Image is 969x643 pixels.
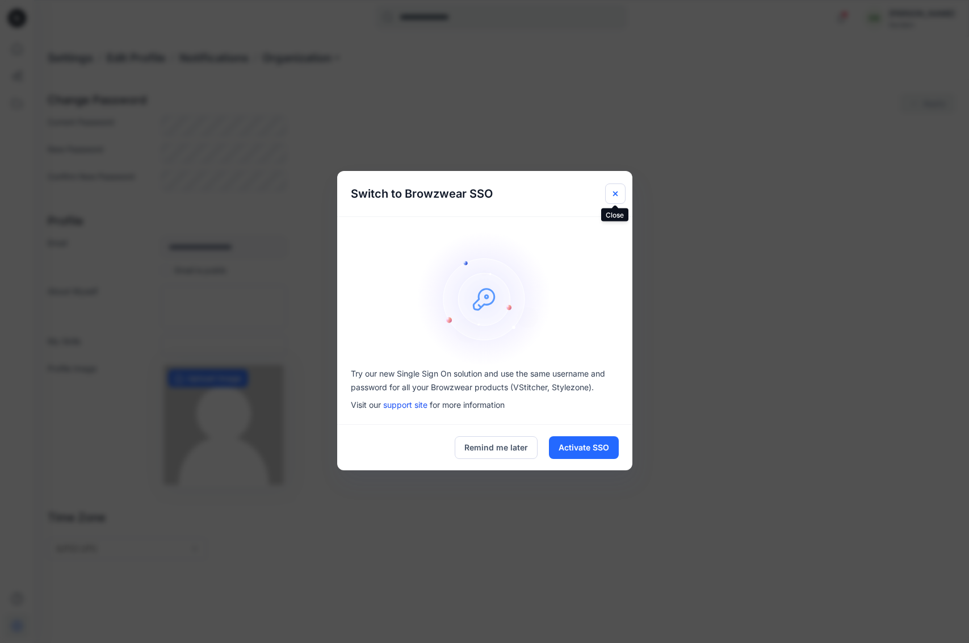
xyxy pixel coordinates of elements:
img: onboarding-sz2.1ef2cb9c.svg [417,231,553,367]
button: Remind me later [455,436,538,459]
button: Close [605,183,626,204]
button: Activate SSO [549,436,619,459]
p: Try our new Single Sign On solution and use the same username and password for all your Browzwear... [351,367,619,394]
p: Visit our for more information [351,399,619,411]
h5: Switch to Browzwear SSO [337,171,506,216]
a: support site [383,400,427,410]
